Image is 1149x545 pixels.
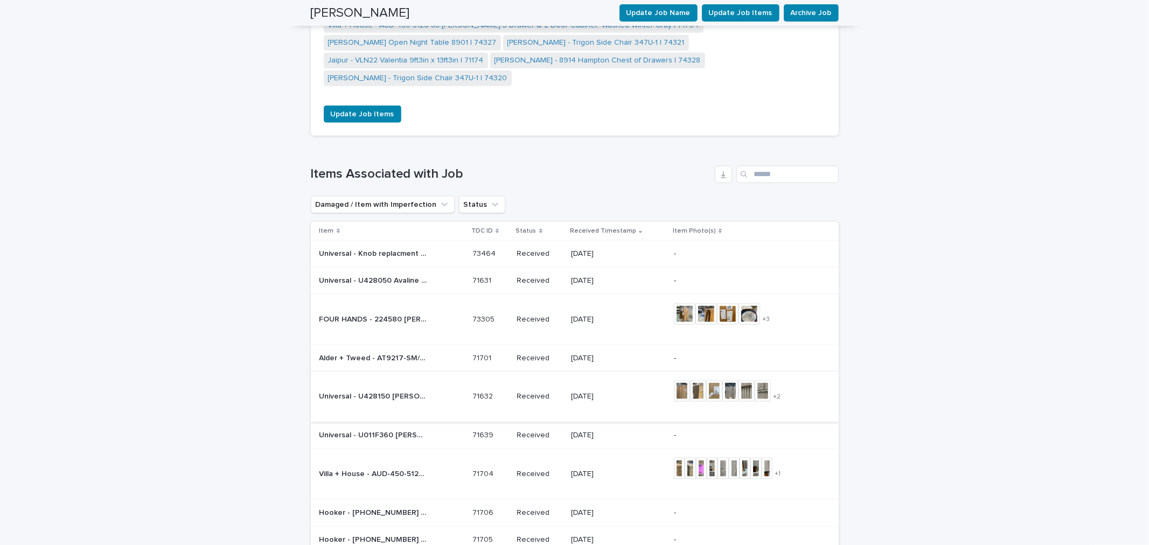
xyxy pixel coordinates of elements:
p: [DATE] [571,470,665,479]
p: Received [517,508,563,518]
p: [DATE] [571,249,665,258]
p: Universal - U428150 Avaline Carmen Chest 40W X 19D X 56H | 71632 [319,390,429,401]
p: 73305 [472,313,497,324]
span: Update Job Items [709,8,772,18]
p: TDC ID [471,225,493,237]
tr: Universal - U428150 [PERSON_NAME] Chest 40W X 19D X 56H | 71632Universal - U428150 [PERSON_NAME] ... [311,372,839,422]
p: 71706 [472,506,496,518]
p: - [674,535,782,544]
a: [PERSON_NAME] Open Night Table 8901 | 74327 [328,37,497,48]
p: Received [517,470,563,479]
h1: Items Associated with Job [311,166,711,182]
button: Update Job Name [619,4,698,22]
p: [DATE] [571,508,665,518]
tr: Universal - U011F360 [PERSON_NAME] Chest | 71639Universal - U011F360 [PERSON_NAME] Chest | 71639 ... [311,422,839,449]
p: Alder + Tweed - AT9217-SM/MC Beverley Nesting Tables | 71701 [319,352,429,363]
p: - [674,249,782,258]
p: Received Timestamp [570,225,636,237]
p: Received [517,354,563,363]
p: 73464 [472,247,498,258]
p: 71704 [472,467,496,479]
tr: Alder + Tweed - AT9217-SM/MC Beverley Nesting Tables | 71701Alder + Tweed - AT9217-SM/MC Beverley... [311,345,839,372]
p: Received [517,249,563,258]
p: [DATE] [571,276,665,285]
p: Item Photo(s) [673,225,716,237]
span: + 2 [773,394,781,400]
a: Jaipur - VLN22 Valentia 9ft3in x 13ft3in | 71174 [328,55,484,66]
p: Received [517,431,563,440]
button: Update Job Items [324,106,401,123]
span: Archive Job [791,8,832,18]
p: FOUR HANDS - 224580 CORBETT COFFEE TABLE | 73305 [319,313,429,324]
p: Hooker - 5903-80114-85 Hooker Furniture Living Room Round End Table | 71706 [319,506,429,518]
a: [PERSON_NAME] - Trigon Side Chair 347U-1 | 74320 [328,73,507,84]
p: Universal - U428050 Avaline Carmen Dresser 68W X 19D X 36H | 71631 [319,274,429,285]
p: Received [517,276,563,285]
p: 71705 [472,533,495,544]
p: - [674,276,782,285]
tr: FOUR HANDS - 224580 [PERSON_NAME] COFFEE TABLE | 73305FOUR HANDS - 224580 [PERSON_NAME] COFFEE TA... [311,294,839,345]
p: [DATE] [571,354,665,363]
a: [PERSON_NAME] - Trigon Side Chair 347U-1 | 74321 [507,37,685,48]
p: Received [517,315,563,324]
p: - [674,354,782,363]
p: Item [319,225,334,237]
span: + 3 [762,316,770,323]
button: Damaged / Item with Imperfection [311,196,455,213]
p: 71639 [472,429,496,440]
p: - [674,508,782,518]
tr: Villa + House - AUD-450-5126-88 [PERSON_NAME] 3-Drawer & 2-Door Cabinet- Washed Winter Gray | 717... [311,449,839,499]
button: Update Job Items [702,4,779,22]
a: [PERSON_NAME] - 8914 Hampton Chest of Drawers | 74328 [495,55,701,66]
p: 71632 [472,390,495,401]
button: Status [459,196,505,213]
p: Hooker - 5903-80111-85 Hooker Furniture Living Room Round Cocktail Table | 71705 [319,533,429,544]
p: [DATE] [571,315,665,324]
p: Universal - Knob replacment for job Universal - U428150 Avaline Carmen Chest 40W X 19D X 56H | 73464 [319,247,429,258]
p: Villa + House - AUD-450-5126-88 Audrey 3-Drawer & 2-Door Cabinet- Washed Winter Gray | 71704 [319,467,429,479]
h2: [PERSON_NAME] [311,5,410,21]
p: Received [517,535,563,544]
p: 71631 [472,274,493,285]
p: Universal - U011F360 Collins Chest | 71639 [319,429,429,440]
p: Status [516,225,537,237]
button: Archive Job [784,4,839,22]
p: Received [517,392,563,401]
p: [DATE] [571,535,665,544]
span: + 1 [775,471,781,477]
tr: Hooker - [PHONE_NUMBER] Hooker Furniture Living Room Round End Table | 71706Hooker - [PHONE_NUMBE... [311,499,839,526]
p: [DATE] [571,431,665,440]
p: 71701 [472,352,493,363]
input: Search [736,166,839,183]
p: [DATE] [571,392,665,401]
tr: Universal - Knob replacment for job Universal - U428150 [PERSON_NAME] Chest 40W X 19D X 56H | 734... [311,241,839,268]
p: - [674,431,782,440]
span: Update Job Name [626,8,691,18]
span: Update Job Items [331,109,394,120]
tr: Universal - U428050 Avaline [PERSON_NAME] 68W X 19D X 36H | 71631Universal - U428050 Avaline [PER... [311,268,839,295]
